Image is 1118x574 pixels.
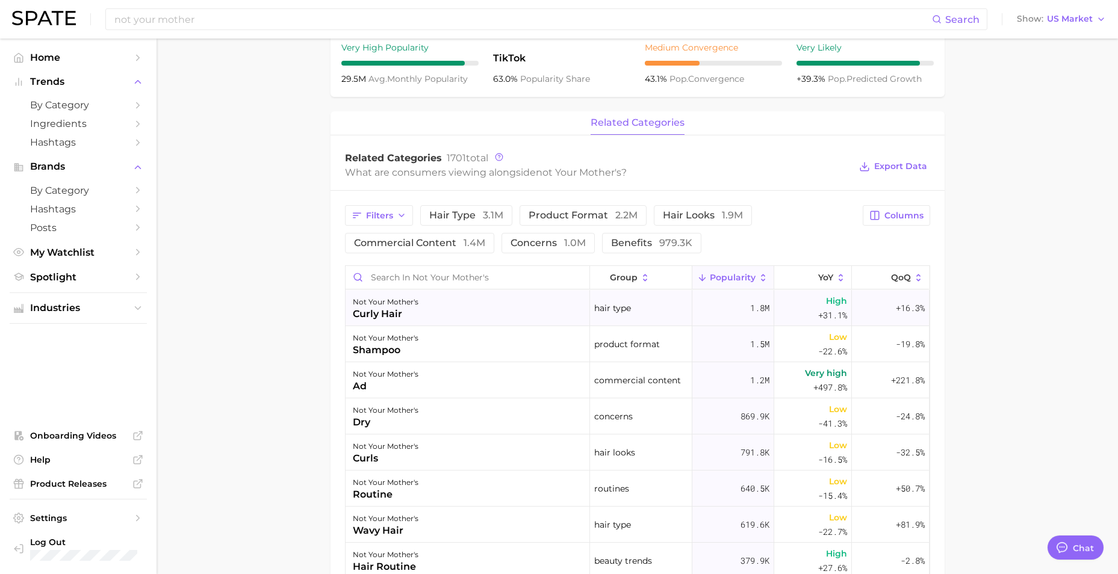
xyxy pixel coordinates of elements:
span: 1.9m [722,209,743,221]
span: Related Categories [345,152,442,164]
span: High [826,546,847,561]
span: commercial content [594,373,681,387]
button: Export Data [856,158,930,175]
button: ShowUS Market [1014,11,1109,27]
span: hair type [594,301,631,315]
span: 1.5m [750,337,769,351]
span: High [826,294,847,308]
input: Search in not your mother's [346,266,589,289]
button: not your mother'sshampooproduct format1.5mLow-22.6%-19.8% [346,326,930,362]
div: not your mother's [353,367,418,381]
span: group [610,273,638,282]
span: +81.9% [896,517,925,532]
span: beauty trends [594,554,652,568]
span: routines [594,481,629,496]
div: Very High Popularity [341,40,479,55]
span: Ingredients [30,118,126,129]
span: Hashtags [30,203,126,215]
a: by Category [10,96,147,114]
span: hair type [594,517,631,532]
span: Very high [805,366,847,380]
span: popularity share [520,73,590,84]
a: Help [10,451,147,469]
div: not your mother's [353,331,418,345]
span: predicted growth [828,73,922,84]
a: Ingredients [10,114,147,133]
a: Product Releases [10,475,147,493]
button: Popularity [692,266,774,289]
span: hair looks [663,211,743,220]
span: -24.8% [896,409,925,424]
button: not your mother'scurly hairhair type1.8mHigh+31.1%+16.3% [346,290,930,326]
span: Log Out [30,537,137,548]
span: product format [594,337,660,351]
span: Home [30,52,126,63]
span: Trends [30,76,126,87]
span: My Watchlist [30,247,126,258]
span: +16.3% [896,301,925,315]
span: Spotlight [30,271,126,283]
span: Industries [30,303,126,313]
div: Medium Convergence [645,40,782,55]
span: +50.7% [896,481,925,496]
span: Low [829,474,847,489]
div: dry [353,415,418,430]
abbr: popularity index [828,73,846,84]
span: Settings [30,513,126,523]
span: Popularity [710,273,756,282]
span: Low [829,438,847,452]
span: 29.5m [341,73,368,84]
span: -2.8% [901,554,925,568]
span: Onboarding Videos [30,430,126,441]
span: +31.1% [818,308,847,322]
span: -19.8% [896,337,925,351]
span: 640.5k [741,481,769,496]
span: Export Data [874,161,927,171]
span: Low [829,402,847,416]
span: +39.3% [797,73,828,84]
button: Filters [345,205,413,226]
span: 1.4m [464,237,485,248]
span: 3.1m [483,209,503,221]
span: Hashtags [30,137,126,148]
button: not your mother'sadcommercial content1.2mVery high+497.8%+221.8% [346,362,930,398]
span: by Category [30,99,126,111]
button: not your mother'sroutineroutines640.5kLow-15.4%+50.7% [346,471,930,507]
span: -16.5% [818,452,847,467]
span: monthly popularity [368,73,468,84]
button: QoQ [852,266,929,289]
div: not your mother's [353,403,418,418]
a: by Category [10,181,147,200]
div: not your mother's [353,439,418,454]
button: not your mother'swavy hairhair type619.6kLow-22.7%+81.9% [346,507,930,543]
a: Log out. Currently logged in with e-mail rina.brinas@loreal.com. [10,533,147,564]
a: Onboarding Videos [10,427,147,445]
button: Industries [10,299,147,317]
button: not your mother'sdryconcerns869.9kLow-41.3%-24.8% [346,398,930,434]
button: Columns [863,205,930,226]
span: -32.5% [896,445,925,460]
div: not your mother's [353,511,418,526]
div: routine [353,487,418,502]
span: +221.8% [891,373,925,387]
span: 1701 [447,152,466,164]
span: Show [1017,16,1043,22]
a: Settings [10,509,147,527]
img: SPATE [12,11,76,25]
span: 1.8m [750,301,769,315]
a: Hashtags [10,200,147,218]
button: YoY [774,266,852,289]
div: ad [353,379,418,393]
a: Hashtags [10,133,147,152]
abbr: average [368,73,387,84]
div: 4 / 10 [645,61,782,66]
div: wavy hair [353,523,418,538]
span: product format [529,211,638,220]
span: -22.7% [818,525,847,539]
div: not your mother's [353,548,418,562]
span: Help [30,454,126,465]
span: 43.1% [645,73,669,84]
span: commercial content [354,238,485,248]
span: convergence [669,73,744,84]
button: Trends [10,73,147,91]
